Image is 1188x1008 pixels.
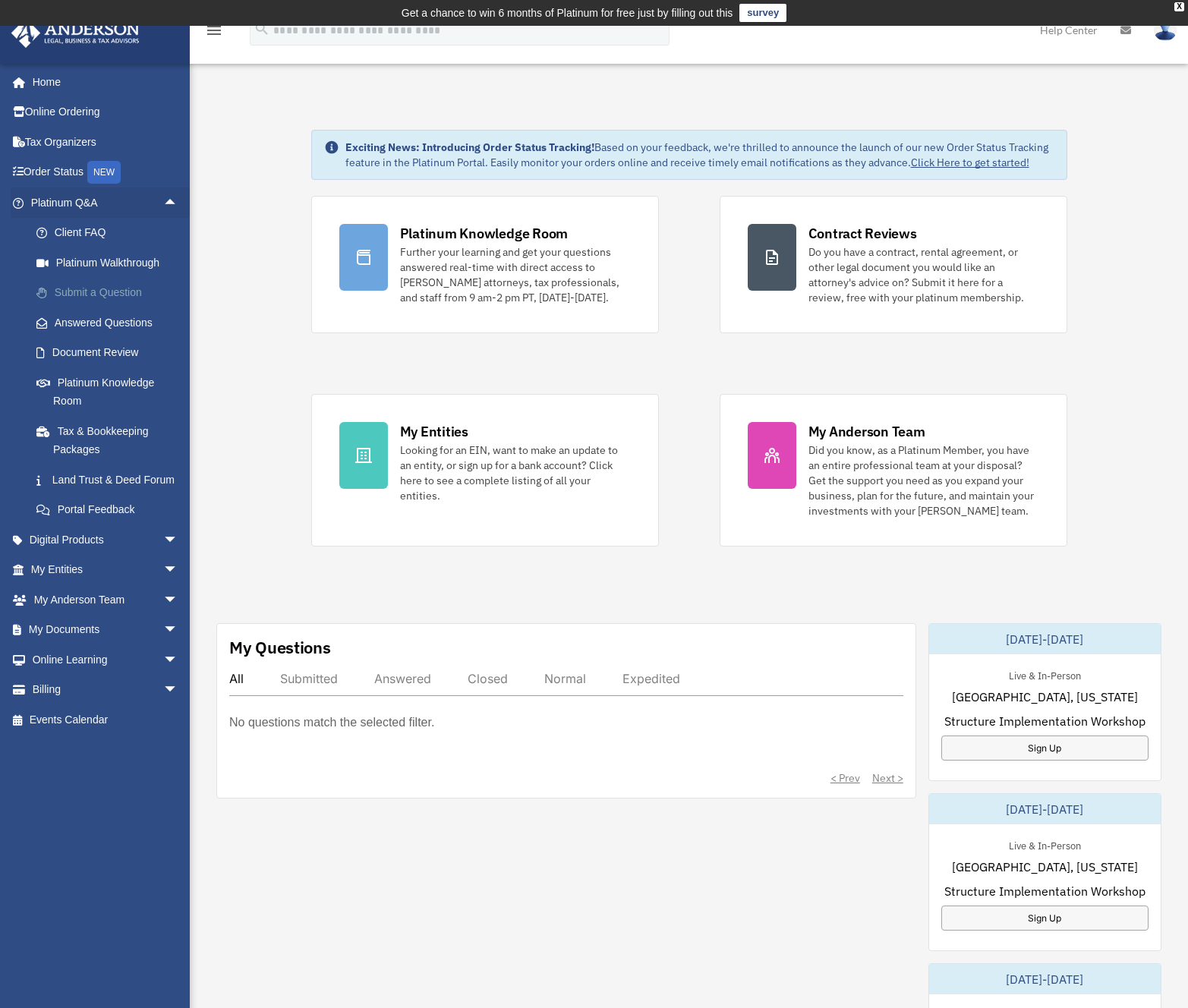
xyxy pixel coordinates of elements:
a: menu [205,27,223,39]
a: Client FAQ [21,218,201,248]
a: Online Learningarrow_drop_down [11,644,201,675]
strong: Exciting News: Introducing Order Status Tracking! [345,140,594,154]
div: My Anderson Team [808,422,925,441]
span: arrow_drop_down [163,675,194,706]
div: Live & In-Person [997,836,1093,852]
div: NEW [87,161,121,184]
a: Tax & Bookkeeping Packages [21,416,201,465]
a: Platinum Q&Aarrow_drop_up [11,187,201,218]
a: Home [11,67,194,97]
a: My Anderson Teamarrow_drop_down [11,584,201,615]
div: Further your learning and get your questions answered real-time with direct access to [PERSON_NAM... [400,244,631,305]
div: My Questions [229,636,331,659]
a: Order StatusNEW [11,157,201,188]
a: Platinum Walkthrough [21,247,201,278]
a: Land Trust & Deed Forum [21,465,201,495]
div: [DATE]-[DATE] [929,794,1161,824]
span: arrow_drop_down [163,584,194,616]
p: No questions match the selected filter. [229,712,434,733]
div: Normal [544,671,586,686]
div: Platinum Knowledge Room [400,224,569,243]
div: My Entities [400,422,468,441]
a: My Entitiesarrow_drop_down [11,555,201,585]
a: Click Here to get started! [911,156,1029,169]
span: [GEOGRAPHIC_DATA], [US_STATE] [952,858,1138,876]
span: arrow_drop_down [163,524,194,556]
a: Sign Up [941,736,1149,761]
div: [DATE]-[DATE] [929,624,1161,654]
span: Structure Implementation Workshop [944,882,1145,900]
a: Online Ordering [11,97,201,128]
span: arrow_drop_up [163,187,194,219]
div: Answered [374,671,431,686]
div: Contract Reviews [808,224,917,243]
img: User Pic [1154,19,1177,41]
a: Events Calendar [11,704,201,735]
div: Closed [468,671,508,686]
span: arrow_drop_down [163,644,194,676]
a: Document Review [21,338,201,368]
a: Answered Questions [21,307,201,338]
a: My Documentsarrow_drop_down [11,615,201,645]
div: Do you have a contract, rental agreement, or other legal document you would like an attorney's ad... [808,244,1039,305]
a: Billingarrow_drop_down [11,675,201,705]
a: survey [739,4,786,22]
div: Submitted [280,671,338,686]
div: Get a chance to win 6 months of Platinum for free just by filling out this [402,4,733,22]
div: All [229,671,244,686]
span: Structure Implementation Workshop [944,712,1145,730]
a: Contract Reviews Do you have a contract, rental agreement, or other legal document you would like... [720,196,1067,333]
a: Tax Organizers [11,127,201,157]
span: arrow_drop_down [163,615,194,646]
a: Platinum Knowledge Room [21,367,201,416]
div: Did you know, as a Platinum Member, you have an entire professional team at your disposal? Get th... [808,443,1039,518]
div: [DATE]-[DATE] [929,964,1161,994]
img: Anderson Advisors Platinum Portal [7,18,144,48]
a: My Anderson Team Did you know, as a Platinum Member, you have an entire professional team at your... [720,394,1067,547]
div: Expedited [622,671,680,686]
div: close [1174,2,1184,11]
span: arrow_drop_down [163,555,194,586]
a: Submit a Question [21,278,201,308]
a: Portal Feedback [21,495,201,525]
div: Looking for an EIN, want to make an update to an entity, or sign up for a bank account? Click her... [400,443,631,503]
i: menu [205,21,223,39]
div: Live & In-Person [997,666,1093,682]
div: Based on your feedback, we're thrilled to announce the launch of our new Order Status Tracking fe... [345,140,1054,170]
span: [GEOGRAPHIC_DATA], [US_STATE] [952,688,1138,706]
a: My Entities Looking for an EIN, want to make an update to an entity, or sign up for a bank accoun... [311,394,659,547]
a: Platinum Knowledge Room Further your learning and get your questions answered real-time with dire... [311,196,659,333]
i: search [254,20,270,37]
a: Digital Productsarrow_drop_down [11,524,201,555]
a: Sign Up [941,906,1149,931]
